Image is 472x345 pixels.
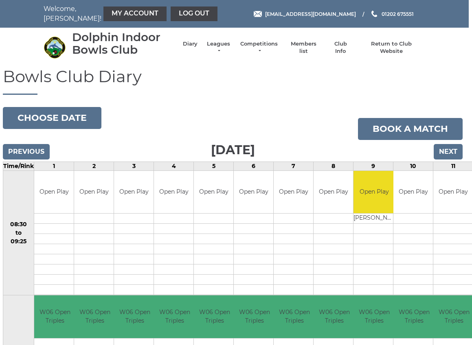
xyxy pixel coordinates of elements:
[254,10,356,18] a: Email [EMAIL_ADDRESS][DOMAIN_NAME]
[194,295,235,338] td: W06 Open Triples
[314,295,355,338] td: W06 Open Triples
[274,162,314,170] td: 7
[75,295,116,338] td: W06 Open Triples
[394,171,433,214] td: Open Play
[4,170,35,295] td: 08:30 to 09:25
[371,10,414,18] a: Phone us 01202 675551
[314,162,354,170] td: 8
[361,40,422,55] a: Return to Club Website
[154,295,195,338] td: W06 Open Triples
[354,171,395,214] td: Open Play
[114,295,156,338] td: W06 Open Triples
[183,40,198,48] a: Diary
[194,162,234,170] td: 5
[206,40,232,55] a: Leagues
[266,11,356,17] span: [EMAIL_ADDRESS][DOMAIN_NAME]
[254,11,262,17] img: Email
[154,171,194,214] td: Open Play
[234,171,274,214] td: Open Play
[354,214,395,224] td: [PERSON_NAME]
[104,7,167,21] a: My Account
[35,295,76,338] td: W06 Open Triples
[44,36,66,59] img: Dolphin Indoor Bowls Club
[75,162,114,170] td: 2
[382,11,414,17] span: 01202 675551
[75,171,114,214] td: Open Play
[44,4,195,24] nav: Welcome, [PERSON_NAME]!
[154,162,194,170] td: 4
[72,31,175,56] div: Dolphin Indoor Bowls Club
[3,144,50,159] input: Previous
[434,144,463,159] input: Next
[329,40,353,55] a: Club Info
[314,171,353,214] td: Open Play
[372,11,378,17] img: Phone us
[3,68,463,95] h1: Bowls Club Diary
[35,162,75,170] td: 1
[274,295,315,338] td: W06 Open Triples
[194,171,234,214] td: Open Play
[234,295,275,338] td: W06 Open Triples
[240,40,279,55] a: Competitions
[4,162,35,170] td: Time/Rink
[394,162,434,170] td: 10
[114,162,154,170] td: 3
[394,295,435,338] td: W06 Open Triples
[3,107,102,129] button: Choose date
[274,171,314,214] td: Open Play
[287,40,321,55] a: Members list
[234,162,274,170] td: 6
[171,7,218,21] a: Log out
[354,295,395,338] td: W06 Open Triples
[114,171,154,214] td: Open Play
[358,118,463,140] a: Book a match
[354,162,394,170] td: 9
[35,171,74,214] td: Open Play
